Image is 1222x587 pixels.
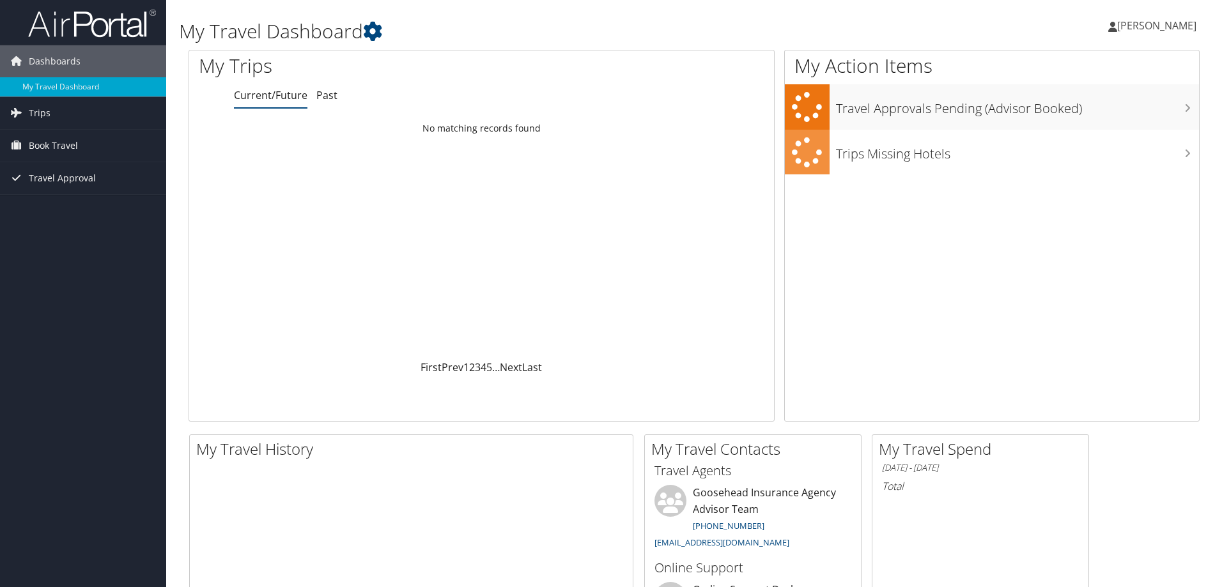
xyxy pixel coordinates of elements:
h2: My Travel History [196,438,633,460]
h3: Trips Missing Hotels [836,139,1199,163]
a: [EMAIL_ADDRESS][DOMAIN_NAME] [654,537,789,548]
a: Next [500,360,522,374]
a: Current/Future [234,88,307,102]
h2: My Travel Spend [879,438,1088,460]
h2: My Travel Contacts [651,438,861,460]
li: Goosehead Insurance Agency Advisor Team [648,485,858,553]
a: 1 [463,360,469,374]
h6: [DATE] - [DATE] [882,462,1079,474]
a: 3 [475,360,481,374]
a: Past [316,88,337,102]
a: 4 [481,360,486,374]
span: Dashboards [29,45,81,77]
h1: My Action Items [785,52,1199,79]
h3: Online Support [654,559,851,577]
span: … [492,360,500,374]
a: [PHONE_NUMBER] [693,520,764,531]
td: No matching records found [189,117,774,140]
img: airportal-logo.png [28,8,156,38]
a: 5 [486,360,492,374]
a: Trips Missing Hotels [785,130,1199,175]
h6: Total [882,479,1079,493]
span: [PERSON_NAME] [1117,19,1196,33]
a: [PERSON_NAME] [1108,6,1209,45]
h3: Travel Agents [654,462,851,480]
h1: My Trips [199,52,521,79]
a: First [421,360,442,374]
a: Prev [442,360,463,374]
a: 2 [469,360,475,374]
h1: My Travel Dashboard [179,18,866,45]
span: Travel Approval [29,162,96,194]
h3: Travel Approvals Pending (Advisor Booked) [836,93,1199,118]
span: Book Travel [29,130,78,162]
a: Last [522,360,542,374]
a: Travel Approvals Pending (Advisor Booked) [785,84,1199,130]
span: Trips [29,97,50,129]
